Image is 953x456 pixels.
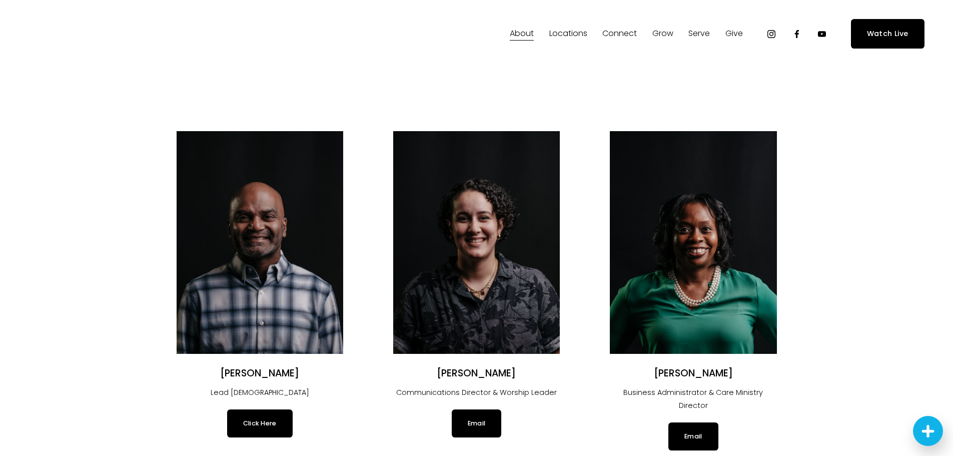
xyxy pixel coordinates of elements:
[177,367,343,380] h2: [PERSON_NAME]
[452,409,501,437] a: Email
[602,27,637,41] span: Connect
[602,26,637,42] a: folder dropdown
[817,29,827,39] a: YouTube
[393,367,560,380] h2: [PERSON_NAME]
[668,422,718,450] a: Email
[177,386,343,399] p: Lead [DEMOGRAPHIC_DATA]
[851,19,924,49] a: Watch Live
[227,409,293,437] a: Click Here
[549,26,587,42] a: folder dropdown
[766,29,776,39] a: Instagram
[688,27,710,41] span: Serve
[549,27,587,41] span: Locations
[510,26,534,42] a: folder dropdown
[725,26,743,42] a: folder dropdown
[393,131,560,354] img: Angélica Smith
[792,29,802,39] a: Facebook
[29,24,168,44] img: Fellowship Memphis
[725,27,743,41] span: Give
[610,386,776,412] p: Business Administrator & Care Ministry Director
[688,26,710,42] a: folder dropdown
[510,27,534,41] span: About
[610,367,776,380] h2: [PERSON_NAME]
[652,26,673,42] a: folder dropdown
[393,386,560,399] p: Communications Director & Worship Leader
[652,27,673,41] span: Grow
